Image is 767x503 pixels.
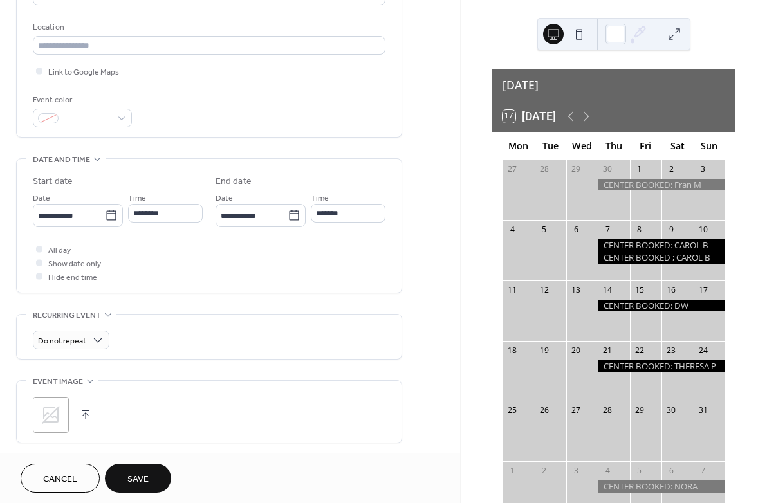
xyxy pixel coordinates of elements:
[602,163,613,174] div: 30
[666,224,677,235] div: 9
[507,345,518,356] div: 18
[598,480,725,492] div: CENTER BOOKED: NORA
[698,163,708,174] div: 3
[507,284,518,295] div: 11
[105,464,171,493] button: Save
[598,239,725,251] div: CENTER BOOKED: CAROL B
[507,224,518,235] div: 4
[698,284,708,295] div: 17
[634,284,645,295] div: 15
[598,300,725,311] div: CENTER BOOKED: DW
[698,466,708,477] div: 7
[33,397,69,433] div: ;
[539,345,550,356] div: 19
[311,192,329,205] span: Time
[507,405,518,416] div: 25
[128,192,146,205] span: Time
[598,133,629,159] div: Thu
[33,21,383,34] div: Location
[33,375,83,389] span: Event image
[492,69,735,101] div: [DATE]
[21,464,100,493] button: Cancel
[539,284,550,295] div: 12
[598,360,725,372] div: CENTER BOOKED: THERESA P
[602,345,613,356] div: 21
[602,224,613,235] div: 7
[498,107,560,126] button: 17[DATE]
[634,224,645,235] div: 8
[38,334,86,349] span: Do not repeat
[630,133,661,159] div: Fri
[666,405,677,416] div: 30
[48,257,101,271] span: Show date only
[661,133,693,159] div: Sat
[698,405,708,416] div: 31
[216,175,252,188] div: End date
[571,345,582,356] div: 20
[698,345,708,356] div: 24
[602,284,613,295] div: 14
[539,466,550,477] div: 2
[634,345,645,356] div: 22
[571,405,582,416] div: 27
[33,93,129,107] div: Event color
[571,224,582,235] div: 6
[634,163,645,174] div: 1
[666,163,677,174] div: 2
[566,133,598,159] div: Wed
[666,345,677,356] div: 23
[666,284,677,295] div: 16
[503,133,534,159] div: Mon
[598,179,725,190] div: CENTER BOOKED: Fran M
[598,251,725,263] div: CENTER BOOKED ; CAROL B
[634,405,645,416] div: 29
[216,192,233,205] span: Date
[571,163,582,174] div: 29
[33,153,90,167] span: Date and time
[48,66,119,79] span: Link to Google Maps
[698,224,708,235] div: 10
[694,133,725,159] div: Sun
[43,473,77,486] span: Cancel
[127,473,149,486] span: Save
[571,466,582,477] div: 3
[539,224,550,235] div: 5
[507,163,518,174] div: 27
[539,405,550,416] div: 26
[33,175,73,188] div: Start date
[48,244,71,257] span: All day
[535,133,566,159] div: Tue
[602,466,613,477] div: 4
[666,466,677,477] div: 6
[48,271,97,284] span: Hide end time
[539,163,550,174] div: 28
[33,192,50,205] span: Date
[571,284,582,295] div: 13
[507,466,518,477] div: 1
[634,466,645,477] div: 5
[33,309,101,322] span: Recurring event
[602,405,613,416] div: 28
